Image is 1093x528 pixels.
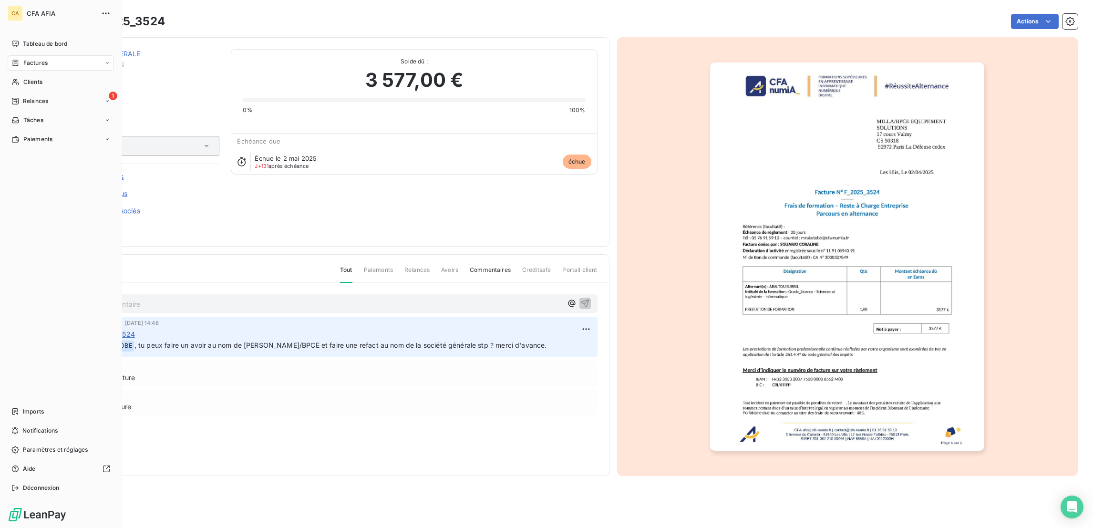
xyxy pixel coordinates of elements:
[243,57,585,66] span: Solde dû :
[710,62,984,451] img: invoice_thumbnail
[255,155,317,162] span: Échue le 2 mai 2025
[441,266,458,282] span: Avoirs
[23,445,88,454] span: Paramètres et réglages
[255,163,268,169] span: J+131
[562,266,597,282] span: Portail client
[27,10,95,17] span: CFA AFIA
[365,66,464,94] span: 3 577,00 €
[8,461,114,476] a: Aide
[75,61,219,68] span: C SOCIETE GEN
[23,40,67,48] span: Tableau de bord
[255,163,309,169] span: après échéance
[23,78,42,86] span: Clients
[237,137,280,145] span: Échéance due
[23,97,48,105] span: Relances
[522,266,551,282] span: Creditsafe
[1011,14,1059,29] button: Actions
[23,465,36,473] span: Aide
[134,341,547,349] span: , tu peux faire un avoir au nom de [PERSON_NAME]/BPCE et faire une refact au nom de la société gé...
[470,266,511,282] span: Commentaires
[23,407,44,416] span: Imports
[563,155,591,169] span: échue
[8,507,67,522] img: Logo LeanPay
[404,266,430,282] span: Relances
[569,106,586,114] span: 100%
[23,135,52,144] span: Paiements
[364,266,393,282] span: Paiements
[243,106,252,114] span: 0%
[22,426,58,435] span: Notifications
[23,484,60,492] span: Déconnexion
[1061,496,1083,518] div: Open Intercom Messenger
[125,320,159,326] span: [DATE] 14:48
[89,13,165,30] h3: F_2025_3524
[340,266,352,283] span: Tout
[23,116,43,124] span: Tâches
[8,6,23,21] div: CA
[109,92,117,100] span: 1
[23,59,48,67] span: Factures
